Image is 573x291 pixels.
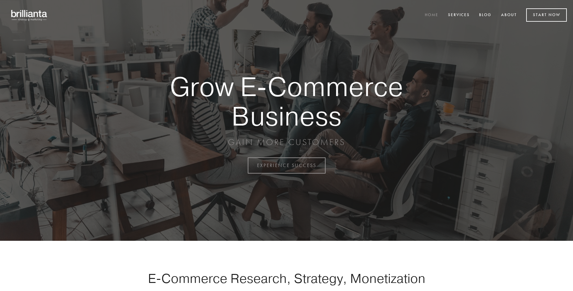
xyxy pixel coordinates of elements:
p: GAIN MORE CUSTOMERS [148,137,425,148]
strong: Grow E-Commerce Business [148,72,425,130]
a: Start Now [526,8,567,22]
a: EXPERIENCE SUCCESS [248,157,326,174]
h1: E-Commerce Research, Strategy, Monetization [128,271,445,286]
a: Blog [475,10,495,20]
a: Services [444,10,474,20]
img: brillianta - research, strategy, marketing [6,6,53,24]
a: Home [421,10,442,20]
a: About [497,10,521,20]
